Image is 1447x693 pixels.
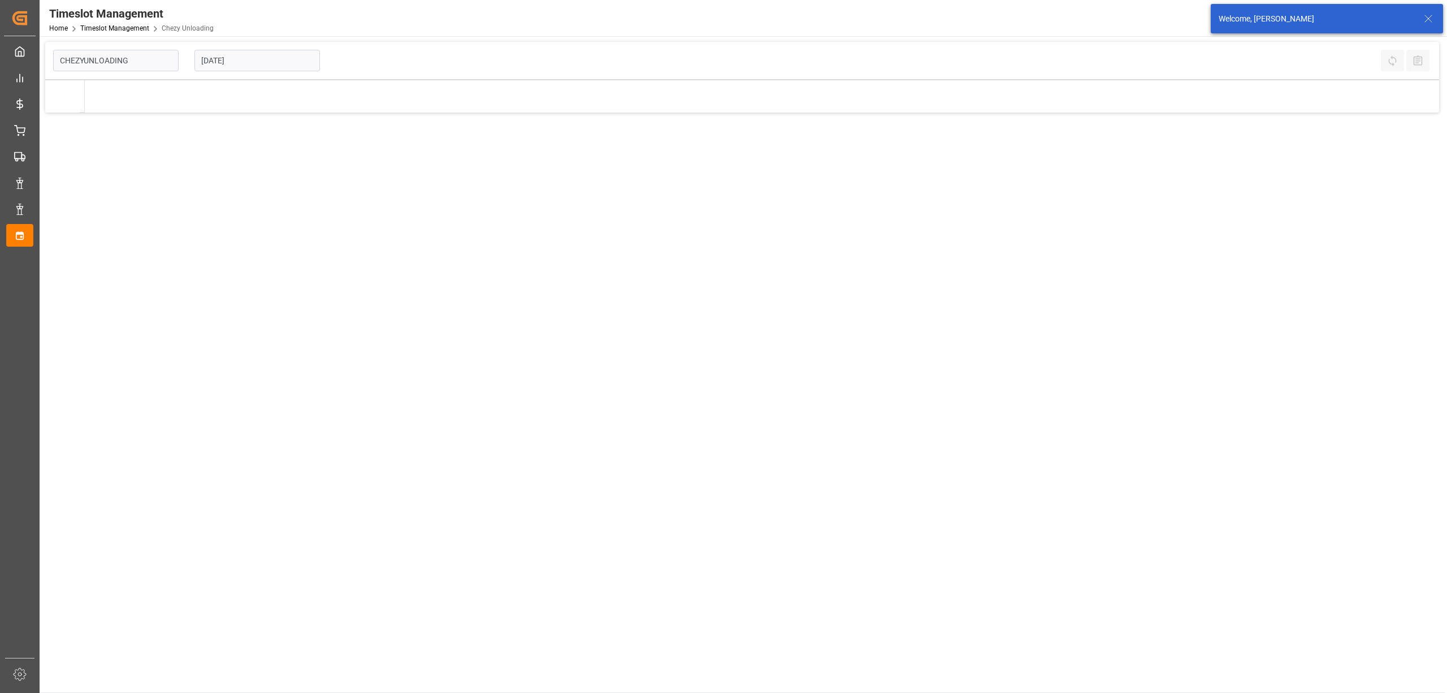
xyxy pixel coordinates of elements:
a: Timeslot Management [80,24,149,32]
input: DD-MM-YYYY [194,50,320,71]
input: Type to search/select [53,50,179,71]
a: Home [49,24,68,32]
div: Timeslot Management [49,5,214,22]
div: Welcome, [PERSON_NAME] [1219,13,1413,25]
